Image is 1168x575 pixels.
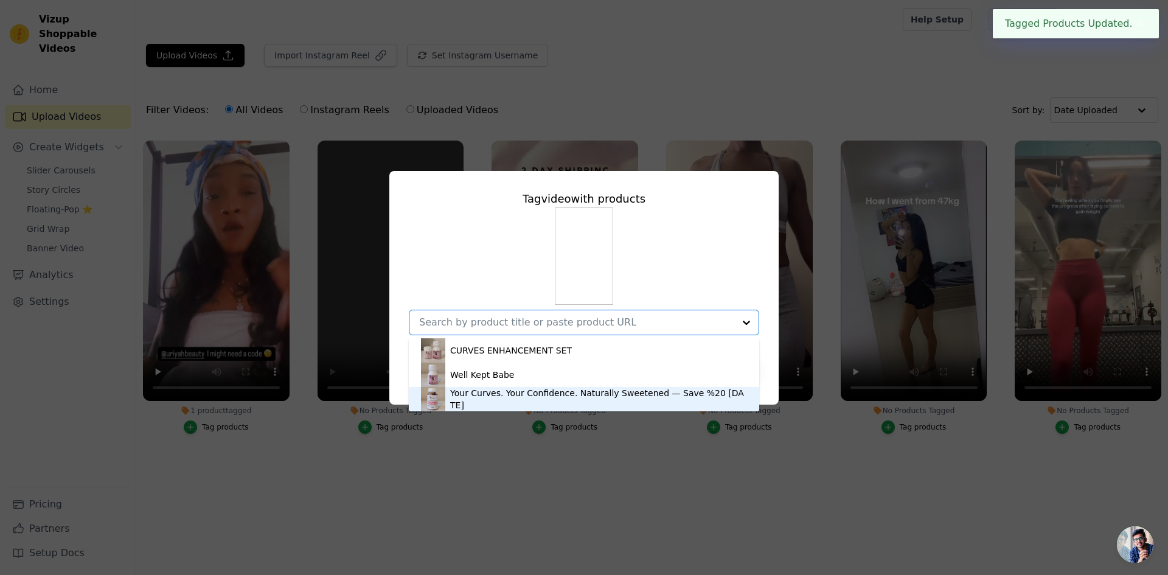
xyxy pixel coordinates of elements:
div: CURVES ENHANCEMENT SET [450,344,572,357]
img: product thumbnail [421,387,445,411]
div: Tag video with products [409,190,759,207]
button: Close [1133,16,1147,31]
div: Open chat [1117,526,1153,563]
div: Tagged Products Updated. [993,9,1159,38]
img: product thumbnail [421,363,445,387]
div: Well Kept Babe [450,369,514,381]
img: product thumbnail [421,338,445,363]
div: Your Curves. Your Confidence. Naturally Sweetened — Save %20 [DATE] [450,387,747,411]
input: Search by product title or paste product URL [419,316,734,328]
